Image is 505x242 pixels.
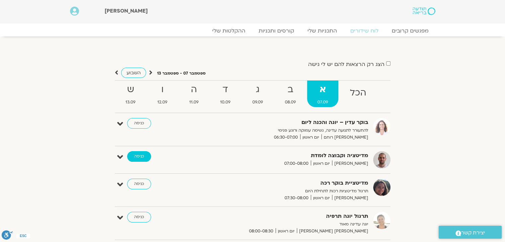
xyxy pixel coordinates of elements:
span: [PERSON_NAME] [332,160,368,167]
strong: ו [147,82,178,97]
a: לוח שידורים [344,28,385,34]
a: ההקלטות שלי [206,28,252,34]
a: הכל [340,81,377,107]
a: התכניות שלי [301,28,344,34]
span: יום ראשון [300,134,321,141]
span: יום ראשון [311,195,332,202]
strong: ב [275,82,306,97]
span: 08.09 [275,99,306,106]
strong: ש [116,82,146,97]
p: ספטמבר 07 - ספטמבר 13 [157,70,206,77]
a: מפגשים קרובים [385,28,435,34]
strong: תרגול יוגה תרפיה [206,212,368,221]
strong: א [307,82,338,97]
span: 07.09 [307,99,338,106]
strong: בוקר עדין – יוגה והכנה ליום [206,118,368,127]
a: ג09.09 [242,81,273,107]
strong: ד [210,82,241,97]
a: השבוע [121,68,146,78]
strong: מדיטציית בוקר רכה [206,179,368,188]
strong: הכל [340,86,377,100]
strong: ג [242,82,273,97]
span: [PERSON_NAME] [105,7,148,15]
span: יום ראשון [276,228,297,235]
label: הצג רק הרצאות להם יש לי גישה [308,61,384,67]
span: 13.09 [116,99,146,106]
a: קורסים ותכניות [252,28,301,34]
p: תרגול מדיטציות רכות לתחילת היום [206,188,368,195]
span: 09.09 [242,99,273,106]
strong: ה [179,82,209,97]
nav: Menu [70,28,435,34]
a: יצירת קשר [439,226,502,239]
a: ב08.09 [275,81,306,107]
p: יוגה עדינה מאוד [206,221,368,228]
span: 06:30-07:00 [272,134,300,141]
span: יצירת קשר [461,228,485,237]
a: כניסה [127,179,151,189]
a: ש13.09 [116,81,146,107]
span: 08:00-08:30 [247,228,276,235]
span: [PERSON_NAME] [PERSON_NAME] [297,228,368,235]
span: 07:30-08:00 [282,195,311,202]
a: ה11.09 [179,81,209,107]
a: ד10.09 [210,81,241,107]
span: [PERSON_NAME] [332,195,368,202]
a: כניסה [127,151,151,162]
a: ו12.09 [147,81,178,107]
span: 11.09 [179,99,209,106]
a: א07.09 [307,81,338,107]
strong: מדיטציה וקבוצה לומדת [206,151,368,160]
span: השבוע [126,70,141,76]
a: כניסה [127,212,151,222]
span: 10.09 [210,99,241,106]
span: יום ראשון [311,160,332,167]
span: [PERSON_NAME] רוחם [321,134,368,141]
span: 12.09 [147,99,178,106]
a: כניסה [127,118,151,129]
span: 07:00-08:00 [282,160,311,167]
p: להתעורר לתנועה עדינה, נשימה עמוקה ורוגע פנימי [206,127,368,134]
